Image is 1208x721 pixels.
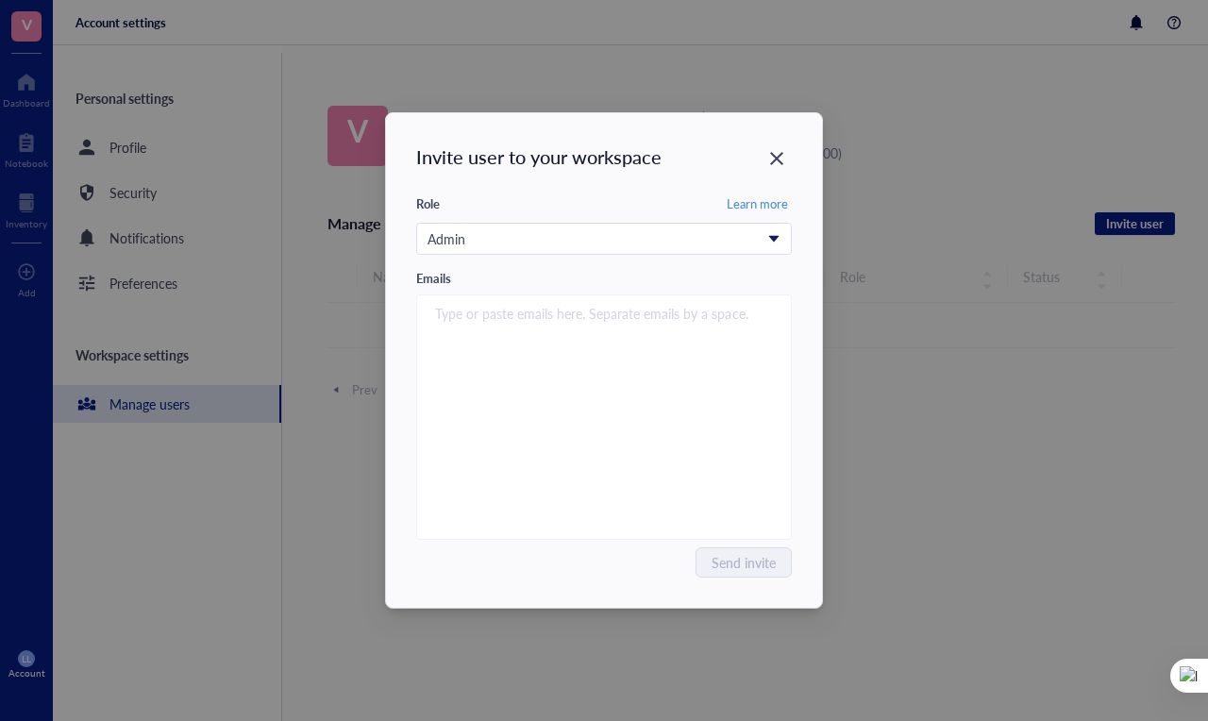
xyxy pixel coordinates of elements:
[416,270,451,287] div: Emails
[416,195,440,212] div: Role
[428,228,760,249] div: Admin
[416,143,792,170] div: Invite user to your workspace
[762,143,792,174] button: Close
[762,147,792,170] span: Close
[723,193,792,215] button: Learn more
[727,195,788,212] span: Learn more
[696,547,792,578] button: Send invite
